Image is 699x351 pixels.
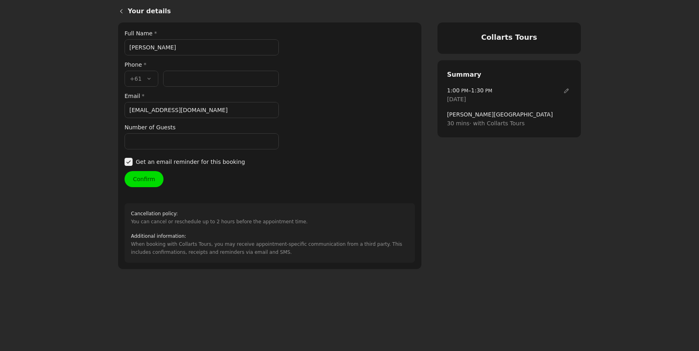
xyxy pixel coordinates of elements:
span: 1:00 [447,87,460,94]
span: [DATE] [447,95,466,104]
a: Back [112,2,128,21]
span: 1:30 [471,87,484,94]
span: ​ [562,86,571,96]
div: Phone [125,60,279,69]
span: PM [460,88,468,94]
label: Number of Guests [125,123,279,132]
label: Email [125,92,279,100]
span: [PERSON_NAME][GEOGRAPHIC_DATA] [447,110,571,119]
h4: Collarts Tours [447,32,571,43]
h2: Cancellation policy : [131,210,308,218]
span: PM [484,88,492,94]
button: +61 [125,71,158,87]
div: You can cancel or reschedule up to 2 hours before the appointment time. [131,210,308,226]
button: Confirm [125,171,164,187]
div: When booking with Collarts Tours, you may receive appointment-specific communication from a third... [131,232,409,256]
input: Verified by Zero Phishing [125,39,279,55]
h2: Additional information : [131,232,409,240]
h1: Your details [128,6,581,16]
span: 30 mins · with Collarts Tours [447,119,571,128]
span: – [447,86,493,95]
button: Edit date and time [562,86,571,96]
h2: Summary [447,70,571,80]
label: Full Name [125,29,279,38]
span: Get an email reminder for this booking [136,157,245,166]
span: ​ [125,157,133,166]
